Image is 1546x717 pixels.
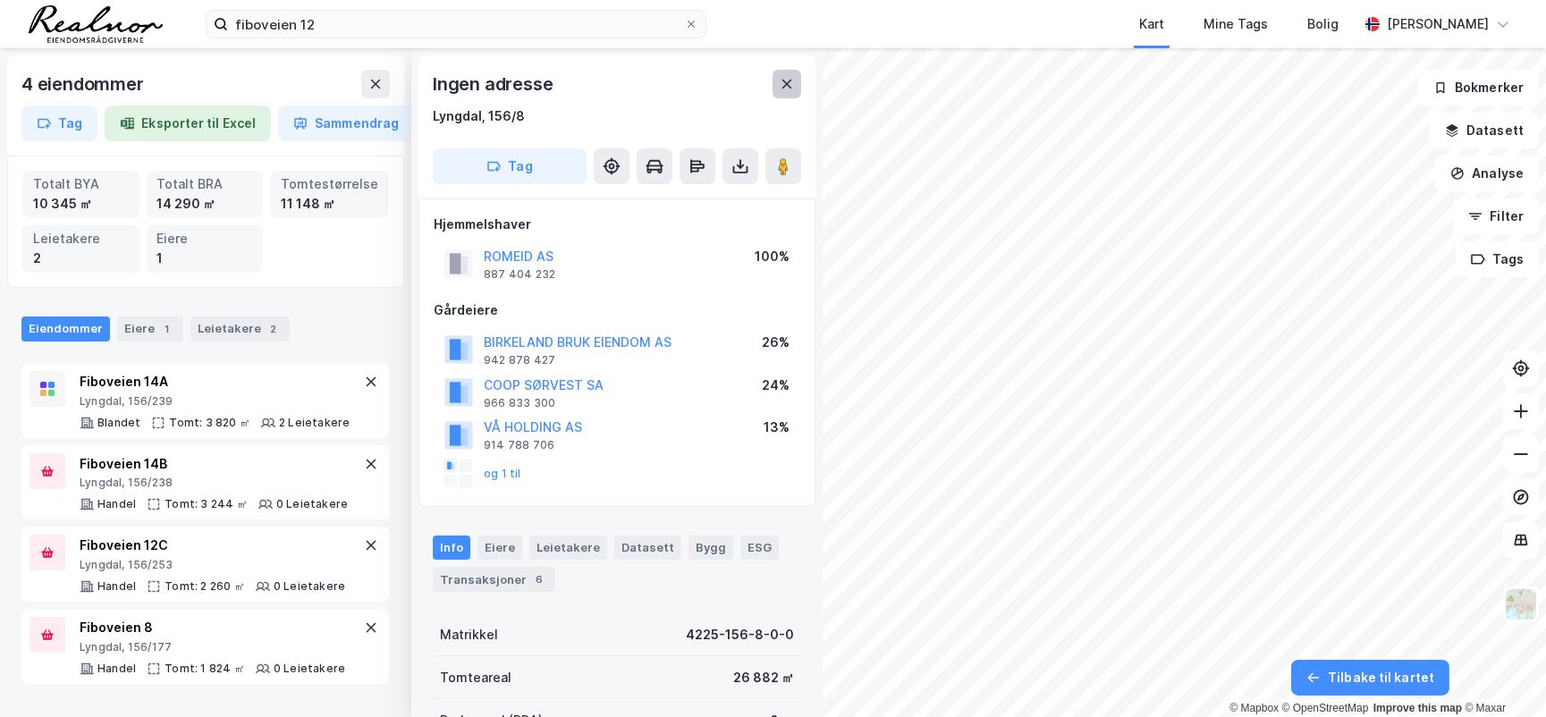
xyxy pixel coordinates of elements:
button: Analyse [1435,156,1539,191]
a: Improve this map [1373,702,1462,714]
button: Tilbake til kartet [1291,660,1449,696]
div: Tomtestørrelse [281,174,378,194]
div: Datasett [614,536,681,559]
div: Fiboveien 14A [80,371,350,392]
div: 0 Leietakere [274,662,345,676]
button: Bokmerker [1418,70,1539,105]
div: Leietakere [33,229,129,249]
div: Eiere [157,229,253,249]
div: Transaksjoner [433,567,555,592]
div: 966 833 300 [484,396,555,410]
button: Datasett [1430,113,1539,148]
div: 24% [762,375,790,396]
div: Eiere [117,316,183,342]
div: 0 Leietakere [276,497,348,511]
input: Søk på adresse, matrikkel, gårdeiere, leietakere eller personer [228,11,684,38]
div: 14 290 ㎡ [157,194,253,214]
div: Lyngdal, 156/238 [80,476,348,490]
button: Sammendrag [278,105,414,141]
div: Tomteareal [440,667,511,688]
div: Totalt BRA [157,174,253,194]
div: Fiboveien 8 [80,617,345,638]
div: Lyngdal, 156/8 [433,105,525,127]
div: 6 [530,570,548,588]
div: Matrikkel [440,624,498,645]
div: 2 [265,320,283,338]
div: Eiendommer [21,316,110,342]
div: Tomt: 2 260 ㎡ [165,579,245,594]
div: Info [433,536,470,559]
img: Z [1504,587,1538,621]
a: Mapbox [1229,702,1279,714]
div: [PERSON_NAME] [1387,13,1489,35]
div: Handel [97,662,136,676]
button: Tag [21,105,97,141]
div: Tomt: 3 244 ㎡ [165,497,248,511]
button: Eksporter til Excel [105,105,271,141]
button: Filter [1453,198,1539,234]
div: Kontrollprogram for chat [1457,631,1546,717]
div: 914 788 706 [484,438,554,452]
div: 4225-156-8-0-0 [686,624,794,645]
div: 26 882 ㎡ [733,667,794,688]
div: 26% [762,332,790,353]
div: Kart [1139,13,1164,35]
button: Tags [1456,241,1539,277]
div: 11 148 ㎡ [281,194,378,214]
div: Hjemmelshaver [434,214,800,235]
div: 1 [157,249,253,268]
div: Fiboveien 14B [80,453,348,475]
div: Lyngdal, 156/253 [80,558,345,572]
div: Tomt: 3 820 ㎡ [169,416,250,430]
iframe: Chat Widget [1457,631,1546,717]
a: OpenStreetMap [1282,702,1369,714]
div: Leietakere [190,316,290,342]
div: 4 eiendommer [21,70,148,98]
div: Ingen adresse [433,70,556,98]
div: Eiere [477,536,522,559]
div: 942 878 427 [484,353,555,367]
div: Blandet [97,416,140,430]
div: 13% [764,417,790,438]
div: 10 345 ㎡ [33,194,129,214]
div: Handel [97,579,136,594]
div: Lyngdal, 156/177 [80,640,345,654]
div: Leietakere [529,536,607,559]
div: 2 [33,249,129,268]
div: Handel [97,497,136,511]
div: Mine Tags [1204,13,1268,35]
div: 2 Leietakere [279,416,350,430]
div: Tomt: 1 824 ㎡ [165,662,245,676]
div: 0 Leietakere [274,579,345,594]
div: 100% [755,246,790,267]
div: Lyngdal, 156/239 [80,394,350,409]
div: 1 [158,320,176,338]
div: Bygg [689,536,733,559]
div: ESG [740,536,779,559]
div: Gårdeiere [434,299,800,321]
img: realnor-logo.934646d98de889bb5806.png [29,5,163,43]
div: Bolig [1307,13,1339,35]
button: Tag [433,148,587,184]
div: Fiboveien 12C [80,535,345,556]
div: Totalt BYA [33,174,129,194]
div: 887 404 232 [484,267,555,282]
